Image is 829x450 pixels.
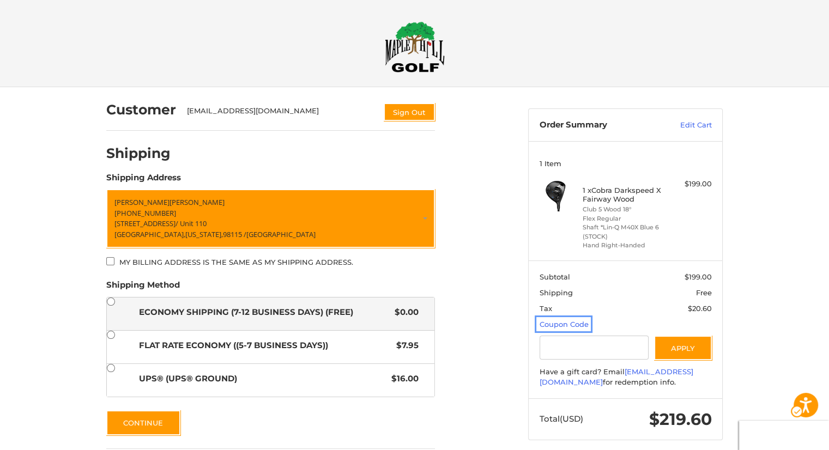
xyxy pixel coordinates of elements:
legend: Shipping Address [106,172,181,189]
button: Continue [106,410,180,435]
h2: Customer [106,101,176,118]
span: Flat Rate Economy ((5-7 Business Days)) [139,339,391,352]
button: Sign Out [384,103,435,121]
span: [PERSON_NAME] [114,197,170,207]
span: Economy Shipping (7-12 Business Days) (Free) [139,306,390,319]
span: [PERSON_NAME] [170,197,225,207]
span: Tax [540,304,552,313]
span: $16.00 [386,373,419,385]
h3: Order Summary [540,120,657,131]
span: [US_STATE], [185,229,223,239]
iframe: Google Iframe | Google Customer Reviews [739,421,829,450]
li: Hand Right-Handed [583,241,666,250]
span: $219.60 [649,409,712,429]
legend: Shipping Method [106,279,180,296]
span: Total (USD) [540,413,583,424]
span: [PHONE_NUMBER] [114,208,176,218]
span: $20.60 [688,304,712,313]
span: UPS® (UPS® Ground) [139,373,386,385]
div: [EMAIL_ADDRESS][DOMAIN_NAME] [187,106,373,121]
div: $199.00 [669,179,712,190]
label: My billing address is the same as my shipping address. [106,258,435,266]
a: Coupon Code [540,320,589,329]
span: [GEOGRAPHIC_DATA], [114,229,185,239]
span: [GEOGRAPHIC_DATA] [246,229,316,239]
span: / Unit 110 [176,218,207,228]
div: Have a gift card? Email for redemption info. [540,367,712,388]
button: Apply [654,336,712,360]
span: [STREET_ADDRESS] [114,218,176,228]
h2: Shipping [106,145,171,162]
a: Edit Cart [657,120,712,131]
img: Maple Hill Golf [385,21,445,72]
li: Shaft *Lin-Q M40X Blue 6 (STOCK) [583,223,666,241]
span: $7.95 [391,339,419,352]
span: $199.00 [685,272,712,281]
h3: 1 Item [540,159,712,168]
span: Free [696,288,712,297]
span: 98115 / [223,229,246,239]
input: My billing address is the same as my shipping address. [106,257,114,265]
a: [PERSON_NAME][PERSON_NAME][PHONE_NUMBER][STREET_ADDRESS]/ Unit 110[GEOGRAPHIC_DATA],[US_STATE],98... [106,189,435,248]
span: $0.00 [389,306,419,319]
span: Subtotal [540,272,570,281]
li: Flex Regular [583,214,666,223]
span: Shipping [540,288,573,297]
h4: 1 x Cobra Darkspeed X Fairway Wood [583,186,666,204]
li: Club 5 Wood 18° [583,205,666,214]
input: Gift Certificate or Coupon Code [540,336,649,360]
